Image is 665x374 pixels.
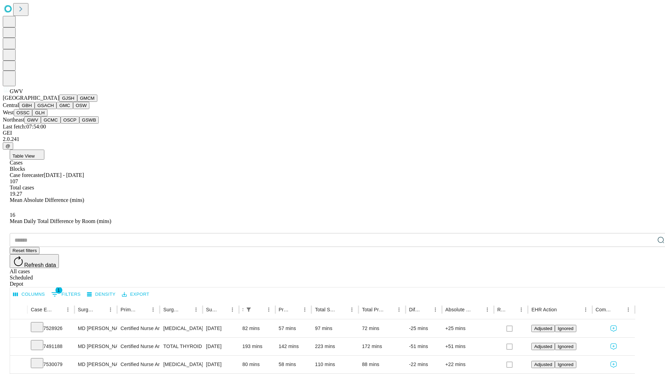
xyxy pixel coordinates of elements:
[14,359,24,371] button: Expand
[555,325,576,332] button: Ignored
[497,307,506,312] div: Resolved in EHR
[10,212,15,218] span: 16
[10,191,22,197] span: 19.27
[315,307,337,312] div: Total Scheduled Duration
[507,305,516,314] button: Sort
[445,338,490,355] div: +51 mins
[581,305,591,314] button: Menu
[6,143,10,149] span: @
[41,116,61,124] button: GCMC
[596,307,613,312] div: Comments
[558,326,573,331] span: Ignored
[315,356,355,373] div: 110 mins
[10,197,84,203] span: Mean Absolute Difference (mins)
[163,356,199,373] div: [MEDICAL_DATA] INSERTION TUBE [MEDICAL_DATA]
[218,305,228,314] button: Sort
[206,356,236,373] div: [DATE]
[445,356,490,373] div: +22 mins
[3,142,13,150] button: @
[11,289,47,300] button: Select columns
[531,361,555,368] button: Adjusted
[61,116,79,124] button: OSCP
[531,307,557,312] div: EHR Action
[242,307,243,312] div: Scheduled In Room Duration
[148,305,158,314] button: Menu
[3,130,662,136] div: GEI
[191,305,201,314] button: Menu
[120,289,151,300] button: Export
[482,305,492,314] button: Menu
[409,356,438,373] div: -22 mins
[53,305,63,314] button: Sort
[362,356,402,373] div: 88 mins
[10,247,39,254] button: Reset filters
[3,102,19,108] span: Central
[279,307,290,312] div: Predicted In Room Duration
[264,305,274,314] button: Menu
[206,320,236,337] div: [DATE]
[555,361,576,368] button: Ignored
[14,341,24,353] button: Expand
[409,338,438,355] div: -51 mins
[409,307,420,312] div: Difference
[614,305,623,314] button: Sort
[531,325,555,332] button: Adjusted
[242,338,272,355] div: 193 mins
[31,320,71,337] div: 7528926
[163,338,199,355] div: TOTAL THYROID [MEDICAL_DATA] UNILATERAL
[10,178,18,184] span: 107
[290,305,300,314] button: Sort
[32,109,47,116] button: GLH
[31,307,53,312] div: Case Epic Id
[50,289,82,300] button: Show filters
[12,153,35,159] span: Table View
[121,356,156,373] div: Certified Nurse Anesthetist
[10,185,34,190] span: Total cases
[534,344,552,349] span: Adjusted
[31,338,71,355] div: 7491188
[244,305,254,314] button: Show filters
[85,289,117,300] button: Density
[242,320,272,337] div: 82 mins
[3,109,14,115] span: West
[254,305,264,314] button: Sort
[394,305,404,314] button: Menu
[558,344,573,349] span: Ignored
[558,305,567,314] button: Sort
[362,338,402,355] div: 172 mins
[279,338,308,355] div: 142 mins
[362,320,402,337] div: 72 mins
[315,320,355,337] div: 97 mins
[77,95,97,102] button: GMCM
[244,305,254,314] div: 1 active filter
[73,102,90,109] button: OSW
[206,307,217,312] div: Surgery Date
[79,116,99,124] button: GSWB
[228,305,237,314] button: Menu
[10,218,111,224] span: Mean Daily Total Difference by Room (mins)
[555,343,576,350] button: Ignored
[3,136,662,142] div: 2.0.241
[10,150,44,160] button: Table View
[63,305,73,314] button: Menu
[59,95,77,102] button: GJSH
[181,305,191,314] button: Sort
[96,305,106,314] button: Sort
[315,338,355,355] div: 223 mins
[337,305,347,314] button: Sort
[24,262,56,268] span: Refresh data
[206,338,236,355] div: [DATE]
[3,117,24,123] span: Northeast
[623,305,633,314] button: Menu
[78,356,114,373] div: MD [PERSON_NAME] [PERSON_NAME] Md
[3,124,46,130] span: Last fetch: 07:54:00
[445,307,472,312] div: Absolute Difference
[3,95,59,101] span: [GEOGRAPHIC_DATA]
[534,326,552,331] span: Adjusted
[163,307,180,312] div: Surgery Name
[516,305,526,314] button: Menu
[10,172,44,178] span: Case forecaster
[24,116,41,124] button: GWV
[56,102,73,109] button: GMC
[409,320,438,337] div: -25 mins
